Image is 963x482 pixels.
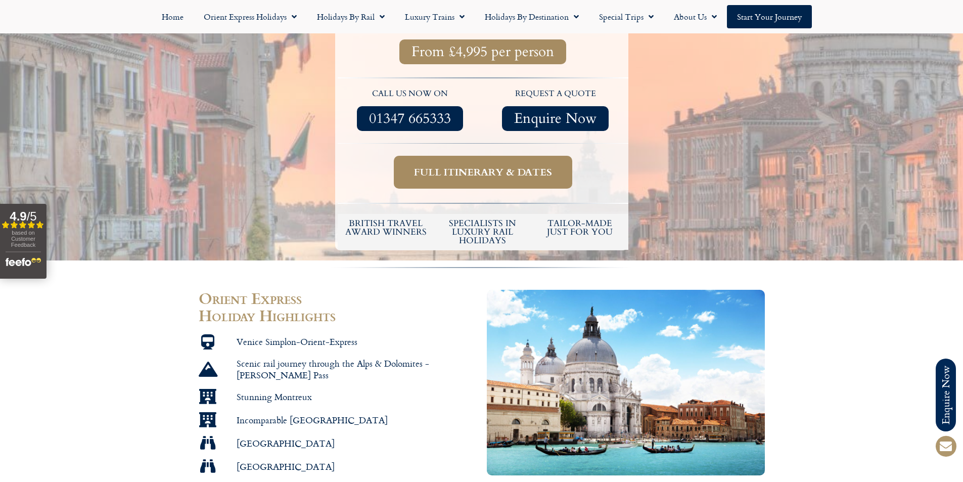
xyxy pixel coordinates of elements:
[343,219,430,236] h5: British Travel Award winners
[152,5,194,28] a: Home
[502,106,609,131] a: Enquire Now
[307,5,395,28] a: Holidays by Rail
[234,336,357,347] span: Venice Simplon-Orient-Express
[414,166,552,179] span: Full itinerary & dates
[664,5,727,28] a: About Us
[487,290,765,475] img: Grand Canal and Basilica Santa Maria della Salute, Venice, Italy
[357,106,463,131] a: 01347 665333
[536,219,623,236] h5: tailor-made just for you
[439,219,526,245] h6: Specialists in luxury rail holidays
[234,414,388,426] span: Incomparable [GEOGRAPHIC_DATA]
[514,112,597,125] span: Enquire Now
[727,5,812,28] a: Start your Journey
[394,156,572,189] a: Full itinerary & dates
[234,437,335,449] span: [GEOGRAPHIC_DATA]
[234,391,312,403] span: Stunning Montreux
[395,5,475,28] a: Luxury Trains
[488,87,623,101] p: request a quote
[194,5,307,28] a: Orient Express Holidays
[199,290,477,307] h2: Orient Express
[5,5,958,28] nav: Menu
[399,39,566,64] a: From £4,995 per person
[411,46,554,58] span: From £4,995 per person
[589,5,664,28] a: Special Trips
[343,87,478,101] p: call us now on
[234,358,477,381] span: Scenic rail journey through the Alps & Dolomites - [PERSON_NAME] Pass
[234,461,335,472] span: [GEOGRAPHIC_DATA]
[369,112,451,125] span: 01347 665333
[199,307,477,324] h2: Holiday Highlights
[475,5,589,28] a: Holidays by Destination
